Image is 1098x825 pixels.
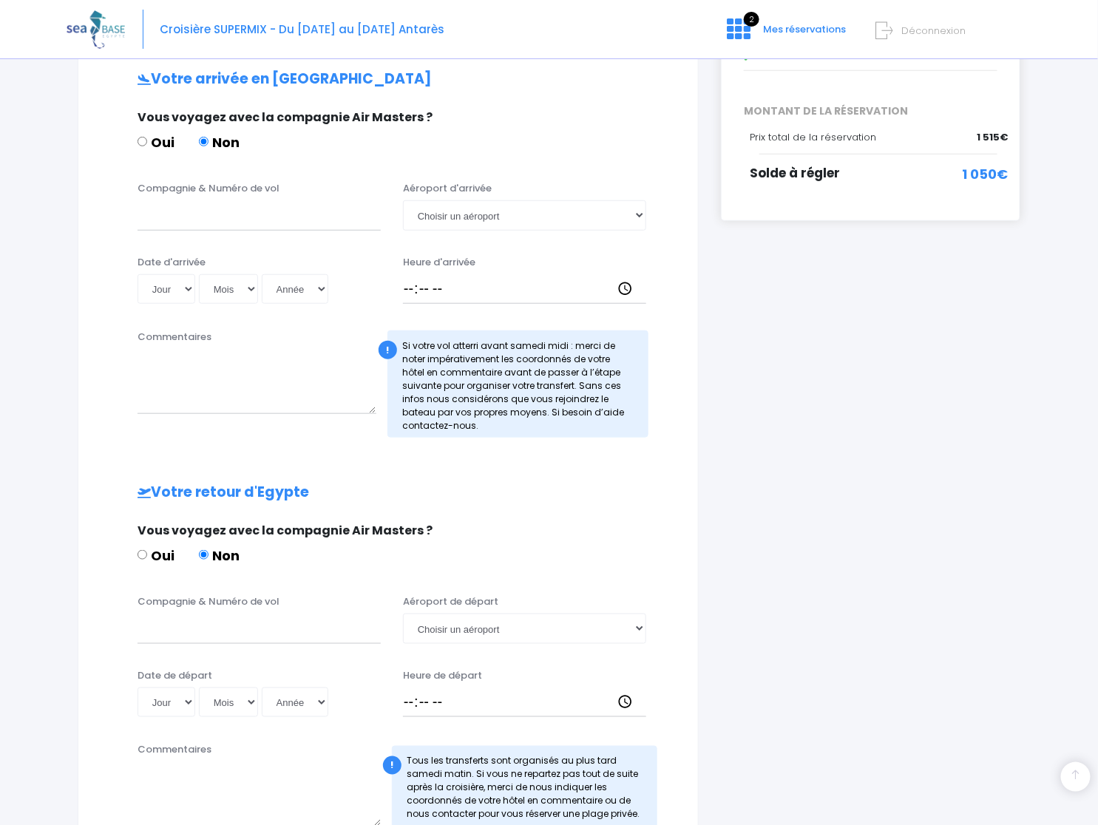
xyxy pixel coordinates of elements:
[715,27,855,41] a: 2 Mes réservations
[138,594,279,609] label: Compagnie & Numéro de vol
[199,137,209,146] input: Non
[108,71,668,88] h2: Votre arrivée en [GEOGRAPHIC_DATA]
[750,164,840,182] span: Solde à régler
[138,109,433,126] span: Vous voyagez avec la compagnie Air Masters ?
[744,12,759,27] span: 2
[403,668,482,683] label: Heure de départ
[379,341,397,359] div: !
[138,546,174,566] label: Oui
[138,132,174,152] label: Oui
[383,756,401,775] div: !
[199,132,240,152] label: Non
[160,21,444,37] span: Croisière SUPERMIX - Du [DATE] au [DATE] Antarès
[138,330,211,344] label: Commentaires
[901,24,966,38] span: Déconnexion
[199,550,209,560] input: Non
[138,522,433,539] span: Vous voyagez avec la compagnie Air Masters ?
[403,594,498,609] label: Aéroport de départ
[977,130,1009,145] span: 1 515€
[138,550,147,560] input: Oui
[138,668,212,683] label: Date de départ
[750,130,876,144] span: Prix total de la réservation
[403,181,492,196] label: Aéroport d'arrivée
[733,103,1009,119] span: MONTANT DE LA RÉSERVATION
[763,22,846,36] span: Mes réservations
[138,743,211,758] label: Commentaires
[138,181,279,196] label: Compagnie & Numéro de vol
[963,164,1009,184] span: 1 050€
[138,137,147,146] input: Oui
[108,484,668,501] h2: Votre retour d'Egypte
[387,330,648,438] div: Si votre vol atterri avant samedi midi : merci de noter impérativement les coordonnés de votre hô...
[138,255,206,270] label: Date d'arrivée
[199,546,240,566] label: Non
[403,255,475,270] label: Heure d'arrivée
